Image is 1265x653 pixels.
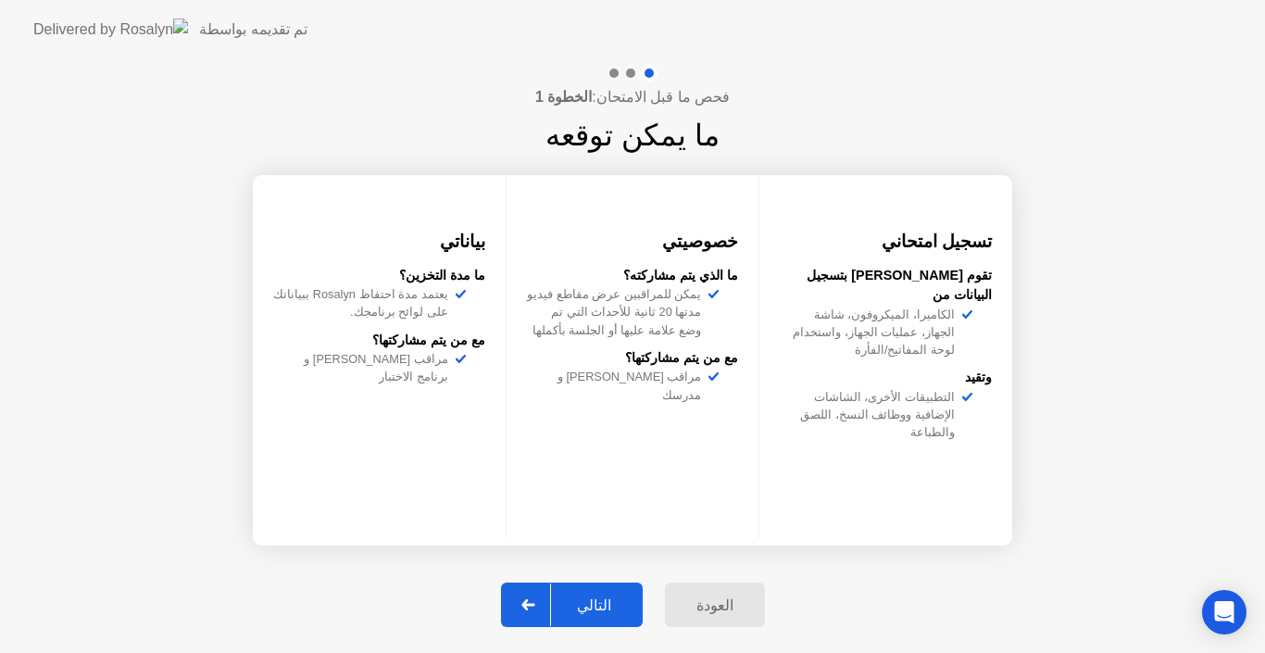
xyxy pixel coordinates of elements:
[199,19,307,41] div: تم تقديمه بواسطة
[33,19,188,40] img: Delivered by Rosalyn
[535,89,592,105] b: الخطوة 1
[1202,590,1246,634] div: Open Intercom Messenger
[527,348,739,369] div: مع من يتم مشاركتها؟
[273,266,485,286] div: ما مدة التخزين؟
[665,583,765,627] button: العودة
[273,350,456,385] div: مراقب [PERSON_NAME] و برنامج الاختبار
[670,596,759,614] div: العودة
[780,388,962,442] div: التطبيقات الأخرى، الشاشات الإضافية ووظائف النسخ، اللصق والطباعة
[527,266,739,286] div: ما الذي يتم مشاركته؟
[273,229,485,255] h3: بياناتي
[780,266,992,306] div: تقوم [PERSON_NAME] بتسجيل البيانات من
[273,285,456,320] div: يعتمد مدة احتفاظ Rosalyn ببياناتك على لوائح برنامجك.
[273,331,485,351] div: مع من يتم مشاركتها؟
[527,285,709,339] div: يمكن للمراقبين عرض مقاطع فيديو مدتها 20 ثانية للأحداث التي تم وضع علامة عليها أو الجلسة بأكملها
[780,368,992,388] div: وتقيد
[527,229,739,255] h3: خصوصيتي
[780,306,962,359] div: الكاميرا، الميكروفون، شاشة الجهاز، عمليات الجهاز، واستخدام لوحة المفاتيح/الفأرة
[527,368,709,403] div: مراقب [PERSON_NAME] و مدرسك
[545,113,720,157] h1: ما يمكن توقعه
[501,583,643,627] button: التالي
[780,229,992,255] h3: تسجيل امتحاني
[551,596,637,614] div: التالي
[535,86,730,108] h4: فحص ما قبل الامتحان:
